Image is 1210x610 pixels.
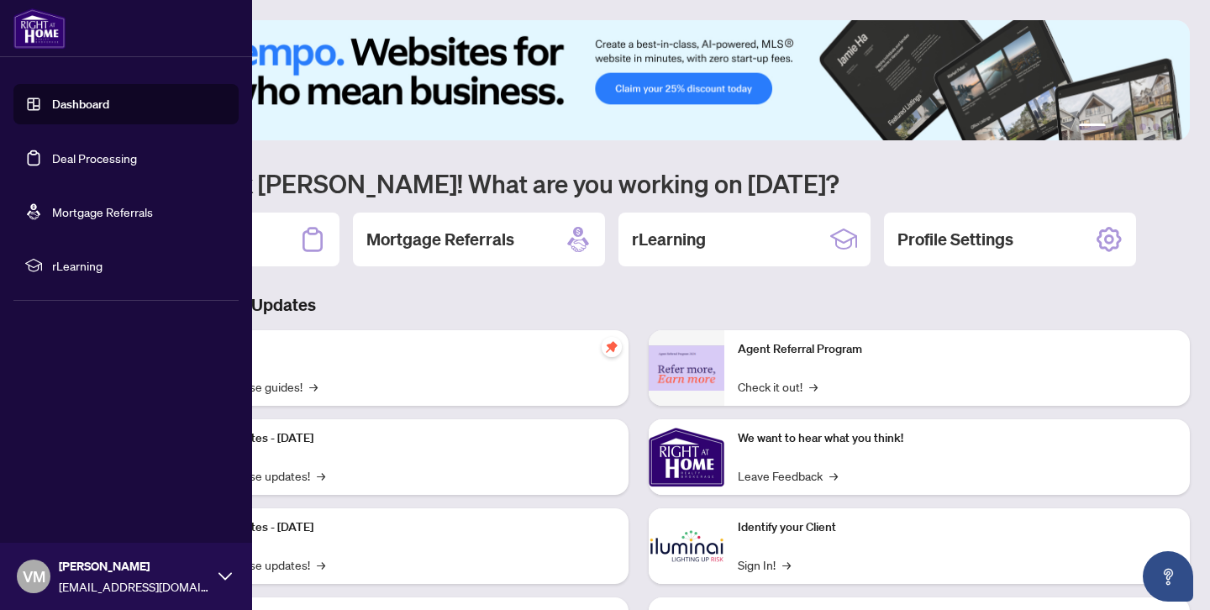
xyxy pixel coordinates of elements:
button: Open asap [1143,551,1193,602]
img: logo [13,8,66,49]
h3: Brokerage & Industry Updates [87,293,1190,317]
span: [PERSON_NAME] [59,557,210,576]
a: Deal Processing [52,150,137,166]
span: VM [23,565,45,588]
span: → [829,466,838,485]
button: 6 [1166,124,1173,130]
span: rLearning [52,256,227,275]
img: We want to hear what you think! [649,419,724,495]
p: Platform Updates - [DATE] [176,429,615,448]
span: → [317,555,325,574]
span: → [317,466,325,485]
img: Agent Referral Program [649,345,724,392]
img: Slide 0 [87,20,1190,140]
h2: Profile Settings [897,228,1013,251]
button: 1 [1079,124,1106,130]
p: We want to hear what you think! [738,429,1176,448]
a: Leave Feedback→ [738,466,838,485]
button: 2 [1113,124,1119,130]
a: Dashboard [52,97,109,112]
a: Mortgage Referrals [52,204,153,219]
button: 5 [1153,124,1160,130]
p: Self-Help [176,340,615,359]
span: → [782,555,791,574]
h2: Mortgage Referrals [366,228,514,251]
p: Agent Referral Program [738,340,1176,359]
h1: Welcome back [PERSON_NAME]! What are you working on [DATE]? [87,167,1190,199]
img: Identify your Client [649,508,724,584]
h2: rLearning [632,228,706,251]
span: pushpin [602,337,622,357]
button: 3 [1126,124,1133,130]
button: 4 [1139,124,1146,130]
p: Identify your Client [738,518,1176,537]
a: Check it out!→ [738,377,818,396]
a: Sign In!→ [738,555,791,574]
span: → [309,377,318,396]
span: → [809,377,818,396]
span: [EMAIL_ADDRESS][DOMAIN_NAME] [59,577,210,596]
p: Platform Updates - [DATE] [176,518,615,537]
